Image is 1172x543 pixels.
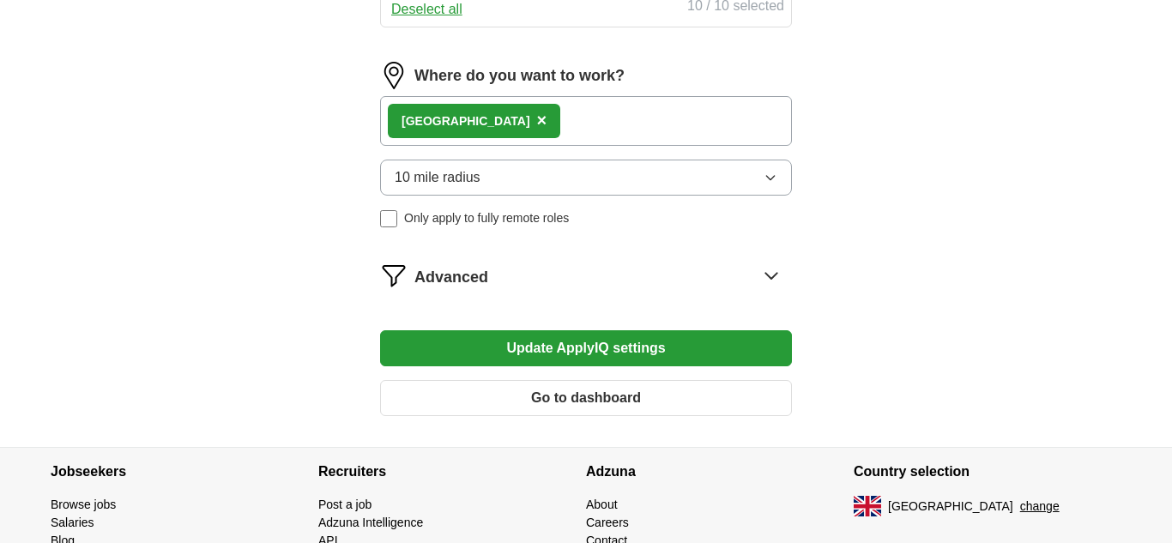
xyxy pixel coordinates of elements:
span: × [537,111,547,130]
a: Browse jobs [51,498,116,511]
a: Adzuna Intelligence [318,516,423,529]
a: Careers [586,516,629,529]
a: Post a job [318,498,372,511]
span: [GEOGRAPHIC_DATA] [888,498,1013,516]
img: location.png [380,62,408,89]
button: Update ApplyIQ settings [380,330,792,366]
div: [GEOGRAPHIC_DATA] [402,112,530,130]
button: × [537,108,547,134]
a: Salaries [51,516,94,529]
span: Advanced [414,266,488,289]
img: filter [380,262,408,289]
button: Go to dashboard [380,380,792,416]
button: 10 mile radius [380,160,792,196]
label: Where do you want to work? [414,64,625,87]
span: Only apply to fully remote roles [404,209,569,227]
a: About [586,498,618,511]
h4: Country selection [854,448,1121,496]
button: change [1020,498,1060,516]
input: Only apply to fully remote roles [380,210,397,227]
img: UK flag [854,496,881,516]
span: 10 mile radius [395,167,480,188]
